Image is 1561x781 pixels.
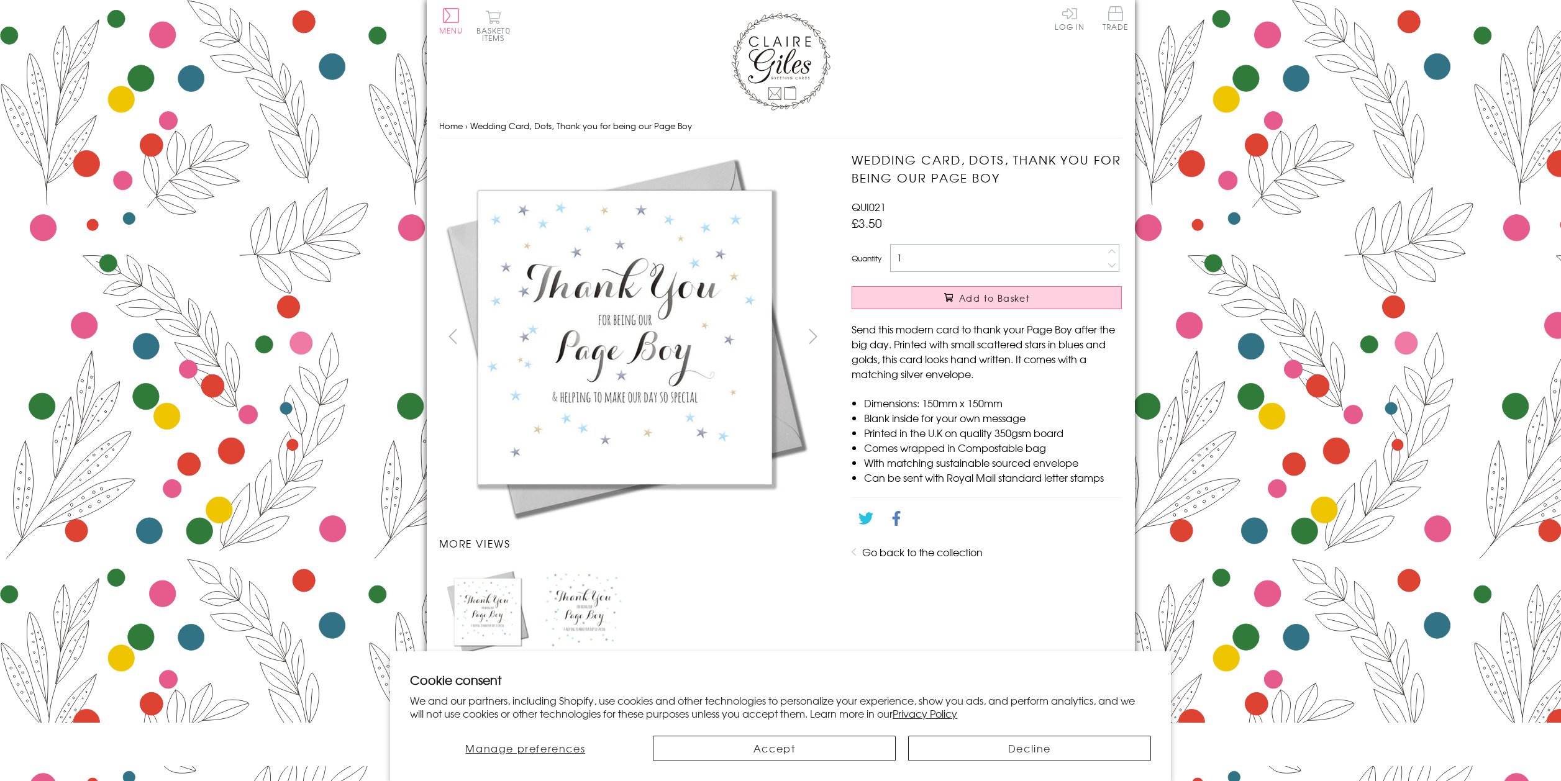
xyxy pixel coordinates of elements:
a: Trade [1103,6,1129,33]
label: Quantity [852,253,881,264]
h3: More views [439,536,827,551]
button: prev [439,322,467,350]
li: With matching sustainable sourced envelope [864,455,1122,470]
h1: Wedding Card, Dots, Thank you for being our Page Boy [852,151,1122,187]
button: Basket0 items [476,10,511,42]
img: Claire Giles Greetings Cards [731,12,831,111]
button: Menu [439,8,463,34]
button: Add to Basket [852,286,1122,309]
li: Carousel Page 2 [536,563,633,660]
li: Can be sent with Royal Mail standard letter stamps [864,470,1122,485]
button: next [799,322,827,350]
ul: Carousel Pagination [439,563,827,660]
button: Accept [653,736,896,761]
span: QUI021 [852,199,886,214]
nav: breadcrumbs [439,114,1122,139]
li: Comes wrapped in Compostable bag [864,440,1122,455]
li: Blank inside for your own message [864,410,1122,425]
span: Manage preferences [465,741,585,756]
span: › [465,120,468,132]
span: 0 items [482,25,511,43]
h2: Cookie consent [410,671,1151,688]
li: Printed in the U.K on quality 350gsm board [864,425,1122,440]
img: Wedding Card, Dots, Thank you for being our Page Boy [445,569,530,654]
a: Log In [1055,6,1085,30]
span: Trade [1103,6,1129,30]
span: £3.50 [852,214,882,232]
span: Add to Basket [959,292,1030,304]
a: Go back to the collection [862,544,983,559]
li: Dimensions: 150mm x 150mm [864,395,1122,410]
p: We and our partners, including Shopify, use cookies and other technologies to personalize your ex... [410,694,1151,720]
span: Menu [439,25,463,36]
span: Wedding Card, Dots, Thank you for being our Page Boy [470,120,692,132]
img: Wedding Card, Dots, Thank you for being our Page Boy [439,151,812,523]
a: Home [439,120,463,132]
button: Decline [908,736,1151,761]
img: Wedding Card, Dots, Thank you for being our Page Boy [542,569,627,654]
p: Send this modern card to thank your Page Boy after the big day. Printed with small scattered star... [852,322,1122,381]
li: Carousel Page 1 (Current Slide) [439,563,536,660]
a: Privacy Policy [893,706,957,721]
button: Manage preferences [410,736,640,761]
